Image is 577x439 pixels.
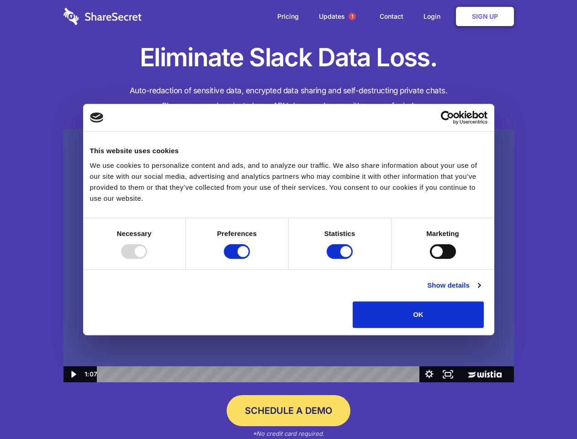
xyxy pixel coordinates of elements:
img: logo [90,112,104,123]
a: Login [414,2,454,31]
div: We use cookies to personalize content and ads, and to analyze our traffic. We also share informat... [90,160,487,204]
h1: Eliminate Slack Data Loss. [64,41,514,74]
a: Schedule a Demo [227,395,350,426]
button: OK [353,301,484,328]
a: Sign Up [456,7,514,26]
button: Show settings menu [420,366,439,382]
a: Pricing [268,2,308,31]
a: Wistia Logo -- Learn More [457,366,513,382]
button: Fullscreen [439,366,457,382]
img: logo-wordmark-white-trans-d4663122ce5f474addd5e946df7df03e33cb6a1c49d2221995e7729f52c070b2.svg [64,8,142,25]
strong: Statistics [324,230,355,237]
div: This website uses cookies [90,145,487,156]
span: 1 [349,13,356,20]
strong: Preferences [217,230,257,237]
a: Contact [371,2,413,31]
strong: Necessary [117,230,152,237]
strong: Marketing [426,230,459,237]
img: Sharesecret [64,129,514,383]
em: *No credit card required. [253,430,324,437]
h4: Auto-redaction of sensitive data, encrypted data sharing and self-destructing private chats. Shar... [64,83,514,113]
a: Show details [427,280,480,291]
button: Play Video [64,366,82,382]
div: Playbar [104,366,415,382]
a: Usercentrics Cookiebot - opens in a new window [408,111,487,124]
